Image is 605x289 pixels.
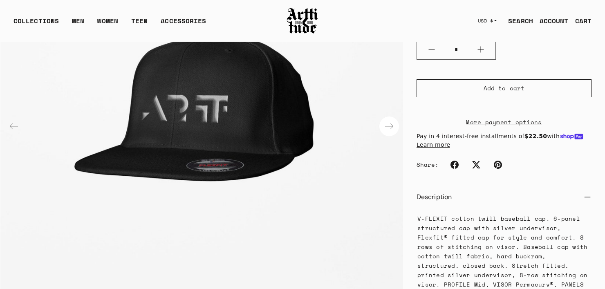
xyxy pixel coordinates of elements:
[417,117,592,127] a: More payment options
[467,156,485,174] a: Twitter
[72,16,84,32] a: MEN
[446,42,466,57] input: Quantity
[446,156,464,174] a: Facebook
[7,16,213,32] ul: Main navigation
[502,13,533,29] a: SEARCH
[286,7,319,35] img: Arttitude
[417,187,592,207] button: Description
[417,40,446,59] button: Minus
[161,16,206,32] div: ACCESSORIES
[97,16,118,32] a: WOMEN
[379,117,399,137] div: Next slide
[417,161,439,169] span: Share:
[478,18,493,24] span: USD $
[417,79,592,97] button: Add to cart
[484,84,524,92] span: Add to cart
[466,40,495,59] button: Plus
[569,13,592,29] a: Open cart
[575,16,592,26] div: CART
[4,117,24,137] div: Previous slide
[131,16,148,32] a: TEEN
[489,156,507,174] a: Pinterest
[533,13,569,29] a: ACCOUNT
[13,16,59,32] div: COLLECTIONS
[473,12,502,30] button: USD $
